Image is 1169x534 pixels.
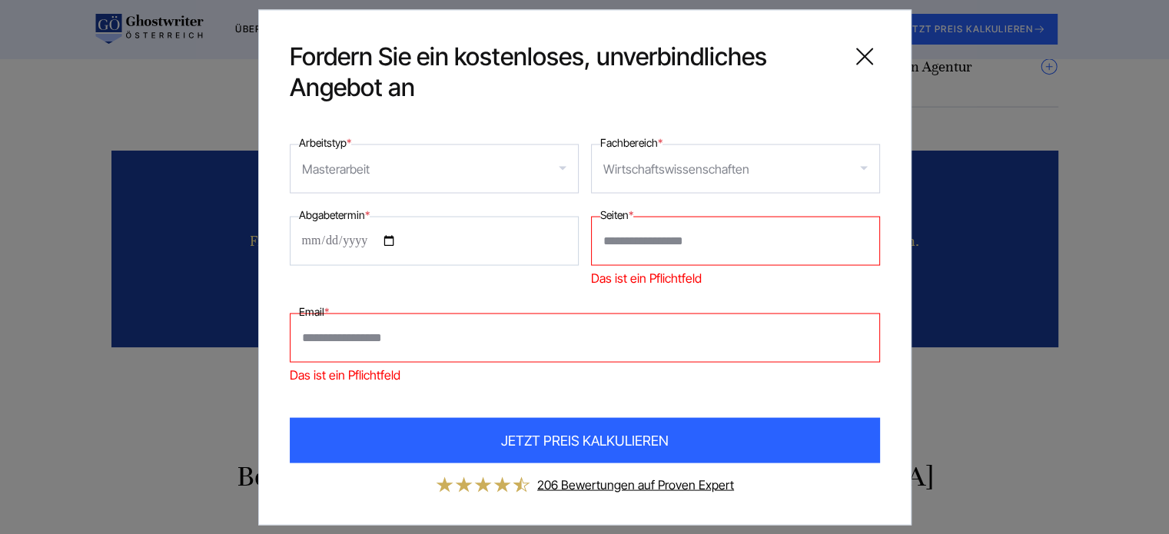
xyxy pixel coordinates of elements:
div: Wirtschaftswissenschaften [603,156,749,181]
span: Fordern Sie ein kostenloses, unverbindliches Angebot an [290,41,837,102]
label: Fachbereich [600,133,663,151]
label: Email [299,302,329,320]
button: JETZT PREIS KALKULIEREN [290,417,880,463]
a: 206 Bewertungen auf Proven Expert [537,476,734,492]
label: Arbeitstyp [299,133,351,151]
span: Das ist ein Pflichtfeld [591,270,702,285]
label: Seiten [600,205,633,224]
span: JETZT PREIS KALKULIEREN [501,430,669,450]
span: Das ist ein Pflichtfeld [290,362,880,386]
label: Abgabetermin [299,205,370,224]
div: Masterarbeit [302,156,370,181]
